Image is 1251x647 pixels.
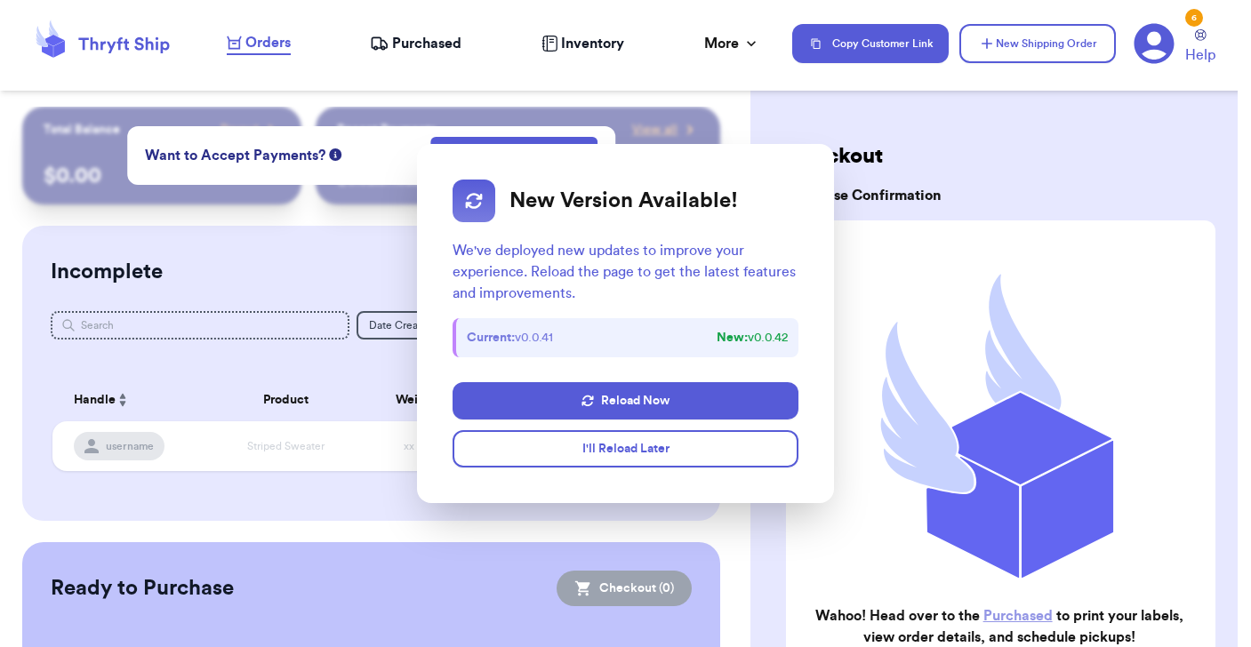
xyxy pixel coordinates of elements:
[717,331,748,344] strong: New:
[453,430,798,467] button: I'll Reload Later
[467,331,515,344] strong: Current:
[453,382,798,419] button: Reload Now
[453,240,798,304] p: We've deployed new updates to improve your experience. Reload the page to get the latest features...
[717,329,788,347] span: v 0.0.42
[467,329,553,347] span: v 0.0.41
[509,188,738,214] h2: New Version Available!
